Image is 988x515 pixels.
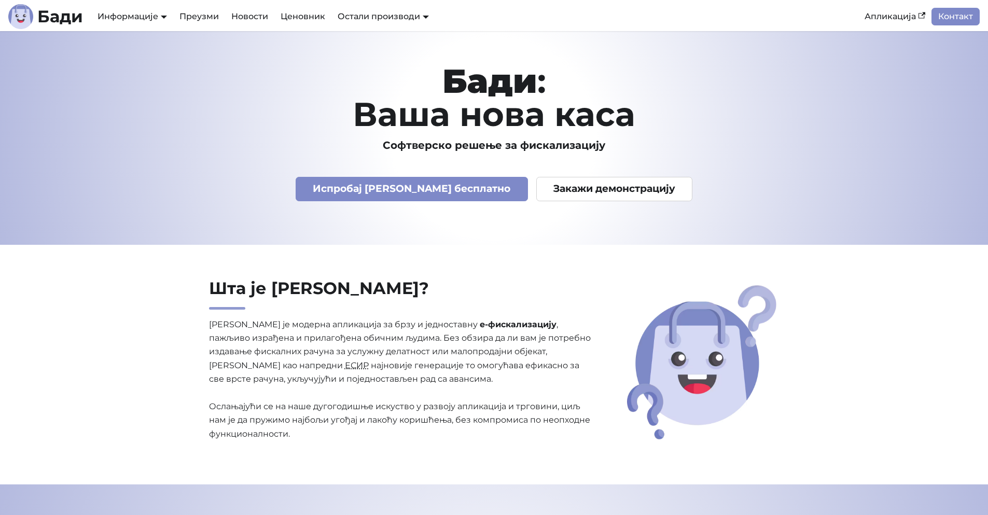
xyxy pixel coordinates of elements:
[296,177,528,201] a: Испробај [PERSON_NAME] бесплатно
[931,8,980,25] a: Контакт
[345,360,369,370] abbr: Електронски систем за издавање рачуна
[8,4,83,29] a: ЛогоЛогоБади
[536,177,693,201] a: Закажи демонстрацију
[8,4,33,29] img: Лого
[37,8,83,25] b: Бади
[98,11,167,21] a: Информације
[173,8,225,25] a: Преузми
[338,11,429,21] a: Остали производи
[858,8,931,25] a: Апликација
[209,318,592,441] p: [PERSON_NAME] је модерна апликација за брзу и једноставну , пажљиво израђена и прилагођена обични...
[480,319,556,329] strong: е-фискализацију
[442,61,537,101] strong: Бади
[623,282,780,443] img: Шта је Бади?
[274,8,331,25] a: Ценовник
[225,8,274,25] a: Новости
[209,278,592,310] h2: Шта је [PERSON_NAME]?
[160,64,828,131] h1: : Ваша нова каса
[160,139,828,152] h3: Софтверско решење за фискализацију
